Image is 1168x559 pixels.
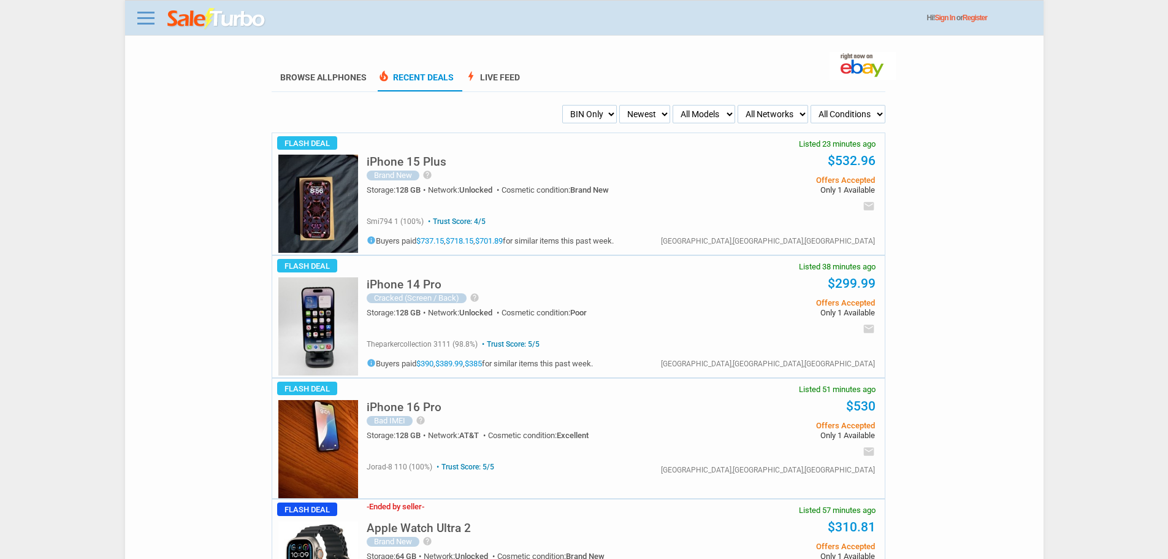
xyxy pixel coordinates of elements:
[828,276,876,291] a: $299.99
[465,70,477,82] span: bolt
[459,431,479,440] span: AT&T
[690,422,874,430] span: Offers Accepted
[434,463,494,471] span: Trust Score: 5/5
[459,185,492,195] span: Unlocked
[690,431,874,439] span: Only 1 Available
[367,503,424,511] h3: Ended by seller
[479,340,540,349] span: Trust Score: 5/5
[367,158,446,168] a: iPhone 15 Plus
[367,358,376,368] i: info
[278,155,358,253] img: s-l225.jpg
[846,399,876,414] a: $530
[367,431,428,439] div: Storage:
[395,308,421,317] span: 128 GB
[378,70,390,82] span: local_fire_department
[367,537,419,547] div: Brand New
[367,416,413,426] div: Bad IMEI
[367,404,441,413] a: iPhone 16 Pro
[428,186,502,194] div: Network:
[470,293,479,303] i: help
[799,263,876,271] span: Listed 38 minutes ago
[690,542,874,550] span: Offers Accepted
[799,140,876,148] span: Listed 23 minutes ago
[367,186,428,194] div: Storage:
[367,522,471,534] h5: Apple Watch Ultra 2
[502,186,609,194] div: Cosmetic condition:
[828,520,876,534] a: $310.81
[367,236,376,245] i: info
[367,217,424,226] span: smi794 1 (100%)
[799,506,876,514] span: Listed 57 minutes ago
[435,359,463,368] a: $389.99
[367,156,446,168] h5: iPhone 15 Plus
[422,536,432,546] i: help
[690,309,874,317] span: Only 1 Available
[416,236,444,245] a: $737.15
[570,308,587,317] span: Poor
[367,401,441,413] h5: iPhone 16 Pro
[277,259,337,272] span: Flash Deal
[280,72,367,82] a: Browse AllPhones
[963,13,987,22] a: Register
[278,277,358,376] img: s-l225.jpg
[426,217,486,226] span: Trust Score: 4/5
[367,293,467,303] div: Cracked (Screen / Back)
[661,360,875,368] div: [GEOGRAPHIC_DATA],[GEOGRAPHIC_DATA],[GEOGRAPHIC_DATA]
[367,236,614,245] h5: Buyers paid , , for similar items this past week.
[367,525,471,534] a: Apple Watch Ultra 2
[367,358,593,368] h5: Buyers paid , , for similar items this past week.
[863,323,875,335] i: email
[428,431,488,439] div: Network:
[422,502,424,511] span: -
[367,279,441,290] h5: iPhone 14 Pro
[488,431,589,439] div: Cosmetic condition:
[367,340,478,349] span: theparkercollection 3111 (98.8%)
[367,281,441,290] a: iPhone 14 Pro
[661,466,875,474] div: [GEOGRAPHIC_DATA],[GEOGRAPHIC_DATA],[GEOGRAPHIC_DATA]
[277,382,337,395] span: Flash Deal
[332,72,367,82] span: Phones
[459,308,492,317] span: Unlocked
[416,359,433,368] a: $390
[367,463,432,471] span: jorad-8 110 (100%)
[863,200,875,212] i: email
[378,72,454,91] a: local_fire_departmentRecent Deals
[465,72,520,91] a: boltLive Feed
[502,309,587,317] div: Cosmetic condition:
[690,299,874,307] span: Offers Accepted
[167,8,266,30] img: saleturbo.com - Online Deals and Discount Coupons
[799,385,876,393] span: Listed 51 minutes ago
[956,13,987,22] span: or
[428,309,502,317] div: Network:
[277,136,337,150] span: Flash Deal
[367,309,428,317] div: Storage:
[395,431,421,440] span: 128 GB
[828,153,876,168] a: $532.96
[475,236,503,245] a: $701.89
[927,13,935,22] span: Hi!
[935,13,955,22] a: Sign In
[367,502,369,511] span: -
[661,237,875,245] div: [GEOGRAPHIC_DATA],[GEOGRAPHIC_DATA],[GEOGRAPHIC_DATA]
[690,176,874,184] span: Offers Accepted
[367,171,419,180] div: Brand New
[416,415,426,425] i: help
[690,186,874,194] span: Only 1 Available
[277,503,337,516] span: Flash Deal
[395,185,421,195] span: 128 GB
[863,445,875,458] i: email
[422,170,432,180] i: help
[446,236,473,245] a: $718.15
[557,431,589,440] span: Excellent
[570,185,609,195] span: Brand New
[465,359,482,368] a: $385
[278,400,358,498] img: s-l225.jpg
